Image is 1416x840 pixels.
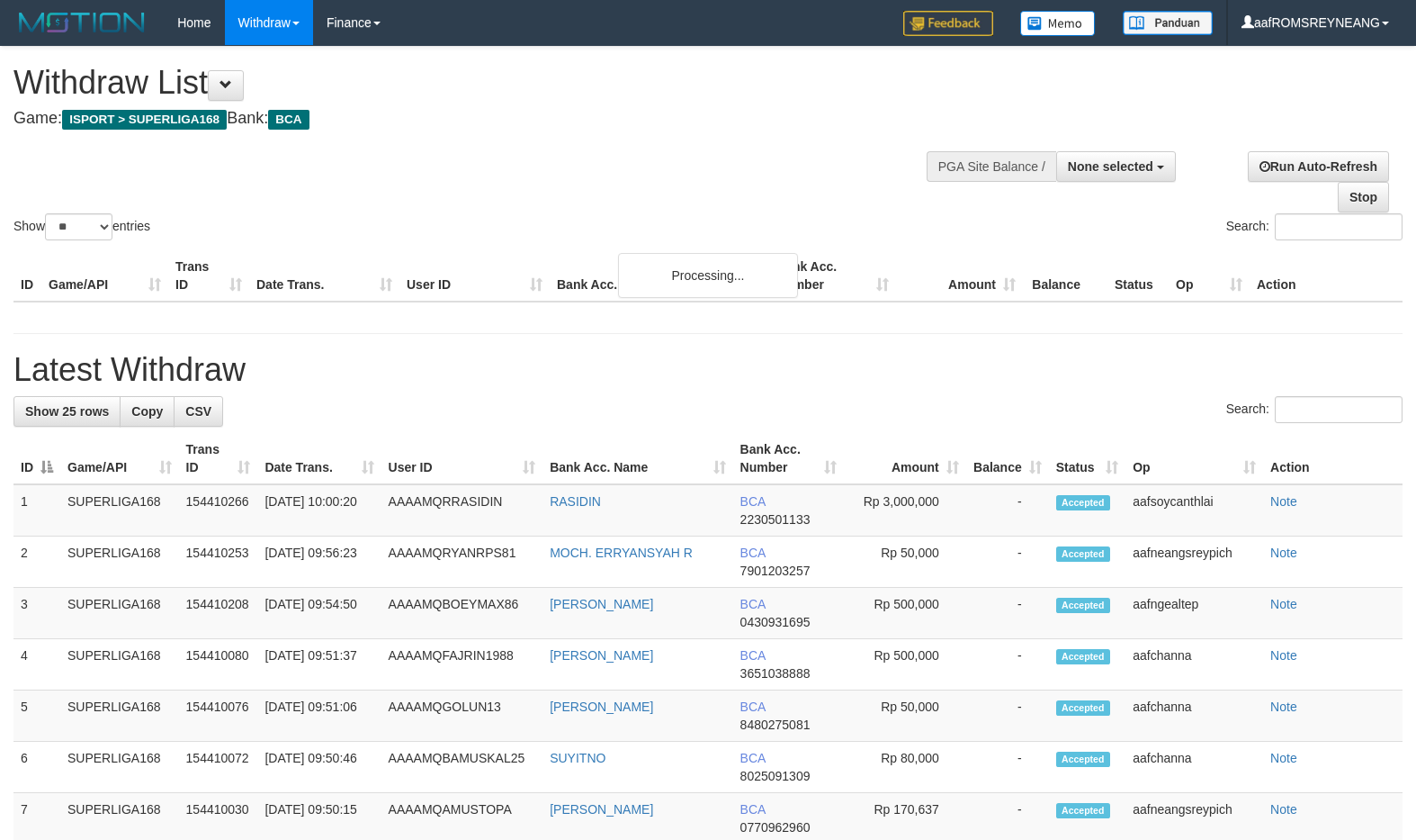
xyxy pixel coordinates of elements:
td: AAAAMQBOEYMAX86 [381,588,543,639]
td: - [966,691,1049,742]
span: Show 25 rows [25,404,109,419]
td: [DATE] 09:51:37 [257,639,381,691]
img: panduan.png [1123,11,1213,35]
th: User ID: activate to sort column ascending [381,433,543,484]
td: 6 [13,742,60,793]
td: aafchanna [1125,742,1263,793]
img: Feedback.jpg [903,11,993,36]
a: Note [1270,648,1297,663]
td: 5 [13,691,60,742]
td: [DATE] 10:00:20 [257,484,381,537]
span: Accepted [1056,700,1110,716]
a: Run Auto-Refresh [1248,151,1389,182]
th: Status: activate to sort column ascending [1049,433,1125,484]
td: - [966,537,1049,588]
td: 4 [13,639,60,691]
th: Balance [1023,250,1107,302]
a: Note [1270,494,1297,509]
span: Copy 3651038888 to clipboard [740,666,811,681]
td: SUPERLIGA168 [60,691,179,742]
a: [PERSON_NAME] [550,700,653,714]
th: Status [1107,250,1169,302]
th: Game/API [41,250,168,302]
span: Accepted [1056,803,1110,818]
a: Note [1270,700,1297,714]
span: Accepted [1056,752,1110,767]
th: ID [13,250,41,302]
th: Bank Acc. Number [769,250,896,302]
th: Amount: activate to sort column ascending [844,433,966,484]
td: - [966,484,1049,537]
span: None selected [1068,159,1153,174]
span: Copy 2230501133 to clipboard [740,512,811,527]
span: BCA [740,494,766,509]
a: Note [1270,802,1297,817]
th: Game/API: activate to sort column ascending [60,433,179,484]
img: Button%20Memo.svg [1020,11,1096,36]
span: BCA [740,802,766,817]
span: Accepted [1056,649,1110,664]
span: Copy 7901203257 to clipboard [740,564,811,578]
td: AAAAMQBAMUSKAL25 [381,742,543,793]
td: AAAAMQFAJRIN1988 [381,639,543,691]
a: Note [1270,546,1297,560]
td: Rp 500,000 [844,639,966,691]
span: BCA [740,546,766,560]
span: ISPORT > SUPERLIGA168 [62,110,227,130]
td: - [966,742,1049,793]
select: Showentries [45,213,112,240]
td: 154410072 [179,742,258,793]
td: Rp 500,000 [844,588,966,639]
td: aafsoycanthlai [1125,484,1263,537]
button: None selected [1056,151,1176,182]
td: aafchanna [1125,691,1263,742]
h1: Withdraw List [13,65,926,101]
td: SUPERLIGA168 [60,537,179,588]
th: Date Trans. [249,250,399,302]
td: 154410208 [179,588,258,639]
td: AAAAMQGOLUN13 [381,691,543,742]
input: Search: [1275,396,1403,423]
span: BCA [268,110,309,130]
a: [PERSON_NAME] [550,597,653,611]
label: Show entries [13,213,150,240]
div: Processing... [618,253,798,298]
input: Search: [1275,213,1403,240]
span: Accepted [1056,598,1110,613]
span: Copy 0430931695 to clipboard [740,615,811,629]
td: aafchanna [1125,639,1263,691]
td: Rp 80,000 [844,742,966,793]
td: [DATE] 09:51:06 [257,691,381,742]
span: Copy [131,404,163,419]
a: SUYITNO [550,751,605,765]
th: Op [1169,250,1250,302]
td: 1 [13,484,60,537]
td: Rp 50,000 [844,537,966,588]
h1: Latest Withdraw [13,352,1403,388]
th: Bank Acc. Name: activate to sort column ascending [542,433,732,484]
td: 154410076 [179,691,258,742]
td: 154410253 [179,537,258,588]
td: [DATE] 09:56:23 [257,537,381,588]
td: SUPERLIGA168 [60,639,179,691]
th: Trans ID: activate to sort column ascending [179,433,258,484]
span: CSV [185,404,211,419]
th: Balance: activate to sort column ascending [966,433,1049,484]
th: User ID [399,250,550,302]
th: Amount [896,250,1023,302]
a: Note [1270,597,1297,611]
td: 2 [13,537,60,588]
a: [PERSON_NAME] [550,802,653,817]
a: RASIDIN [550,494,601,509]
span: Copy 8025091309 to clipboard [740,769,811,783]
td: 154410266 [179,484,258,537]
a: MOCH. ERRYANSYAH R [550,546,693,560]
th: Trans ID [168,250,249,302]
th: Date Trans.: activate to sort column ascending [257,433,381,484]
td: aafneangsreypich [1125,537,1263,588]
a: CSV [174,396,223,427]
td: Rp 3,000,000 [844,484,966,537]
span: BCA [740,648,766,663]
td: AAAAMQRRASIDIN [381,484,543,537]
td: SUPERLIGA168 [60,588,179,639]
